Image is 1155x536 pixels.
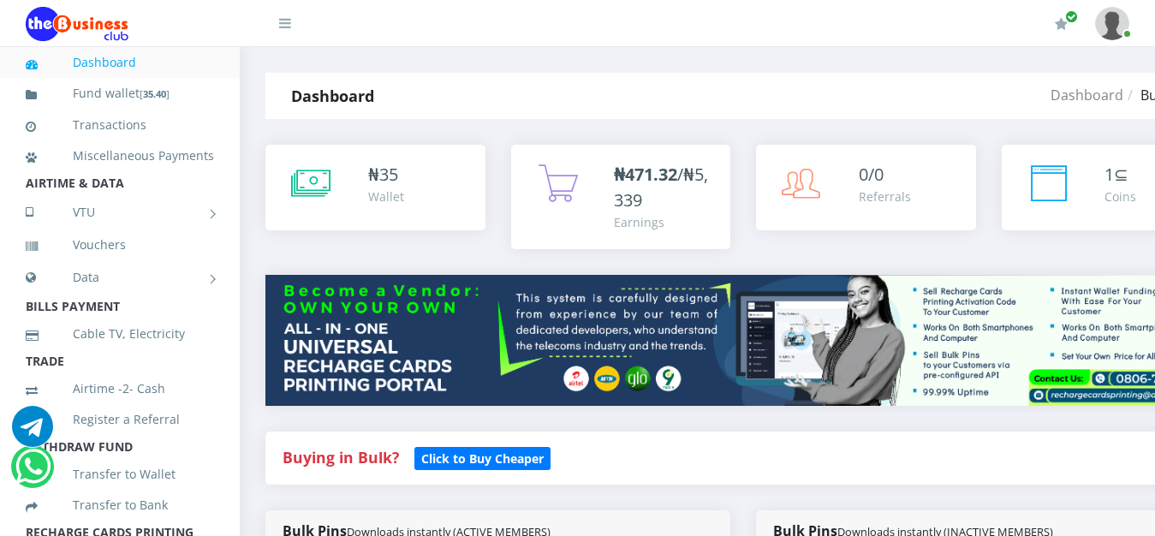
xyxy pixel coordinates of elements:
[26,256,214,299] a: Data
[1051,86,1123,104] a: Dashboard
[1095,7,1129,40] img: User
[1104,188,1136,205] div: Coins
[26,74,214,114] a: Fund wallet[35.40]
[414,447,551,468] a: Click to Buy Cheaper
[283,447,399,468] strong: Buying in Bulk?
[859,188,911,205] div: Referrals
[140,87,170,100] small: [ ]
[26,369,214,408] a: Airtime -2- Cash
[421,450,544,467] b: Click to Buy Cheaper
[1065,10,1078,23] span: Renew/Upgrade Subscription
[859,163,884,186] span: 0/0
[265,145,485,230] a: ₦35 Wallet
[614,163,677,186] b: ₦471.32
[368,188,404,205] div: Wallet
[26,455,214,494] a: Transfer to Wallet
[12,419,53,447] a: Chat for support
[143,87,166,100] b: 35.40
[614,163,708,211] span: /₦5,339
[26,191,214,234] a: VTU
[26,136,214,176] a: Miscellaneous Payments
[368,162,404,188] div: ₦
[614,213,714,231] div: Earnings
[26,225,214,265] a: Vouchers
[26,105,214,145] a: Transactions
[1104,163,1114,186] span: 1
[26,485,214,525] a: Transfer to Bank
[756,145,976,230] a: 0/0 Referrals
[26,7,128,41] img: Logo
[1104,162,1136,188] div: ⊆
[15,459,51,487] a: Chat for support
[26,43,214,82] a: Dashboard
[291,86,374,106] strong: Dashboard
[379,163,398,186] span: 35
[26,400,214,439] a: Register a Referral
[1055,17,1068,31] i: Renew/Upgrade Subscription
[511,145,731,249] a: ₦471.32/₦5,339 Earnings
[26,314,214,354] a: Cable TV, Electricity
